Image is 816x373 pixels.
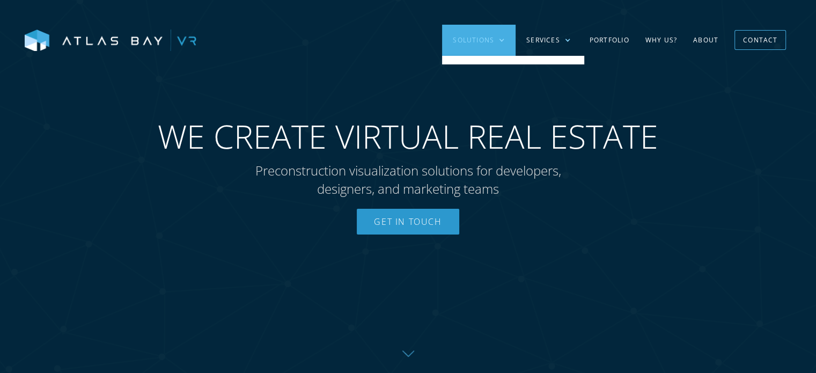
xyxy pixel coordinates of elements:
div: Services [526,35,560,45]
img: Atlas Bay VR Logo [25,30,196,52]
p: Preconstruction visualization solutions for developers, designers, and marketing teams [234,162,583,198]
div: Contact [743,32,777,48]
div: Solutions [453,35,494,45]
a: Contact [734,30,786,50]
nav: Solutions [442,56,584,64]
div: Services [516,25,582,56]
a: Portfolio [582,25,637,56]
div: Solutions [442,25,516,56]
a: Get In Touch [357,209,459,235]
a: About [685,25,726,56]
a: for Real Estate Developers [442,60,584,81]
img: Down further on page [402,350,414,357]
span: WE CREATE VIRTUAL REAL ESTATE [158,117,658,156]
a: Why US? [637,25,685,56]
